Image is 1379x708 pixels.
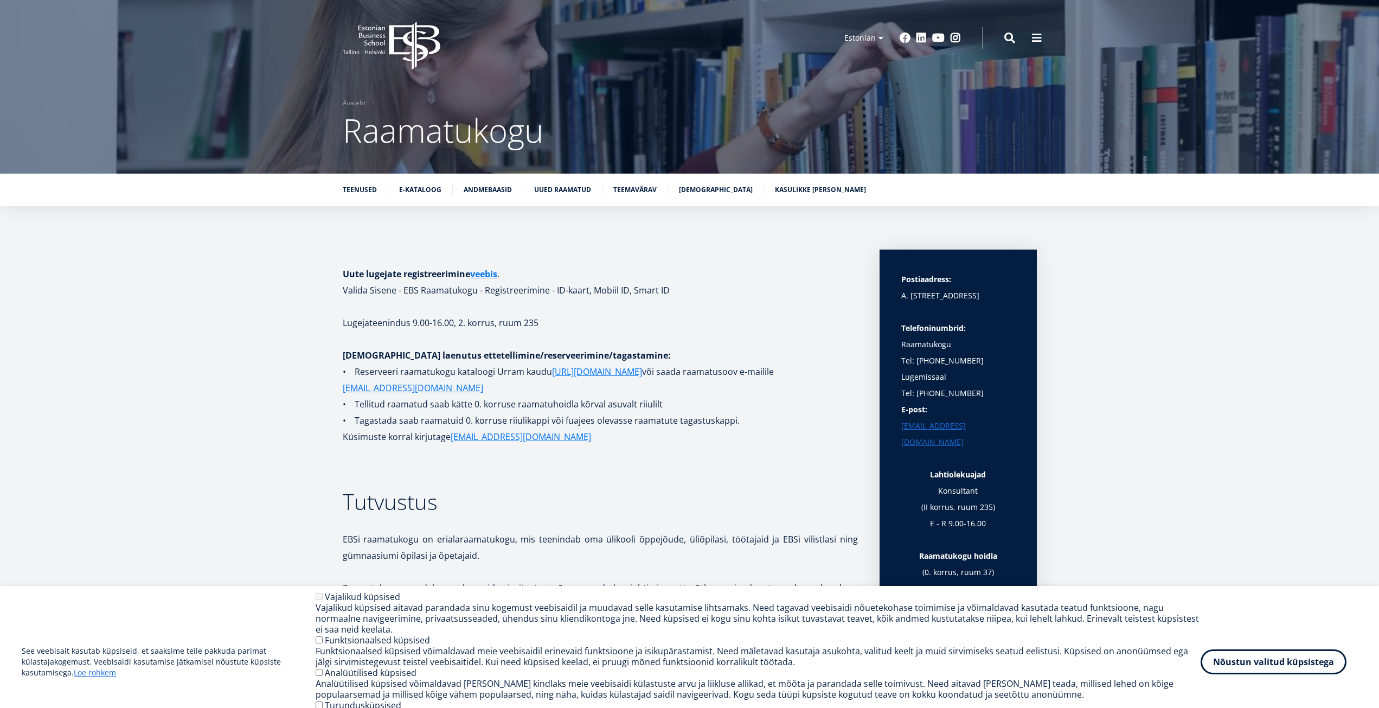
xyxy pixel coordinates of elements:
p: Lugejateenindus 9.00-16.00, 2. korrus, ruum 235 [343,315,858,331]
p: (0. korrus, ruum 37) [DEMOGRAPHIC_DATA] [901,548,1015,613]
a: veebis [470,266,497,282]
p: • Tagastada saab raamatuid 0. korruse riiulikappi või fuajees olevasse raamatute tagastuskappi. [343,412,858,429]
p: Raamatukogu [901,320,1015,353]
p: See veebisait kasutab küpsiseid, et saaksime teile pakkuda parimat külastajakogemust. Veebisaidi ... [22,646,316,678]
p: A. [STREET_ADDRESS] [901,288,1015,304]
a: [EMAIL_ADDRESS][DOMAIN_NAME] [343,380,483,396]
a: E-kataloog [399,184,441,195]
strong: Uute lugejate registreerimine [343,268,497,280]
span: Raamatukogu [343,108,543,152]
a: [EMAIL_ADDRESS][DOMAIN_NAME] [451,429,591,445]
label: Analüütilised küpsised [325,667,416,679]
a: Youtube [932,33,945,43]
p: Raamatukogu arendab oma kogusid prioriteetsete õppesuundade - juhtimine, ettevõtlus, majandus, tu... [343,580,858,629]
p: EBSi raamatukogu on erialaraamatukogu, mis teenindab oma ülikooli õppejõude, üliõpilasi, töötajai... [343,531,858,564]
p: Tel: [PHONE_NUMBER] Lugemissaal [901,353,1015,385]
label: Vajalikud küpsised [325,591,400,603]
p: • Tellitud raamatud saab kätte 0. korruse raamatuhoidla kõrval asuvalt riiulilt [343,396,858,412]
a: [EMAIL_ADDRESS][DOMAIN_NAME] [901,418,1015,450]
a: [URL][DOMAIN_NAME] [552,363,642,380]
button: Nõustun valitud küpsistega [1201,649,1346,674]
strong: E-post: [901,404,927,414]
a: Facebook [900,33,910,43]
a: Kasulikke [PERSON_NAME] [775,184,866,195]
strong: Telefoninumbrid: [901,323,966,333]
div: Analüütilised küpsised võimaldavad [PERSON_NAME] kindlaks meie veebisaidi külastuste arvu ja liik... [316,678,1201,700]
a: Andmebaasid [464,184,512,195]
p: Küsimuste korral kirjutage [343,429,858,445]
strong: Postiaadress: [901,274,951,284]
p: • Reserveeri raamatukogu kataloogi Urram kaudu või saada raamatusoov e-mailile [343,363,858,396]
div: Funktsionaalsed küpsised võimaldavad meie veebisaidil erinevaid funktsioone ja isikupärastamist. ... [316,646,1201,667]
a: Linkedin [916,33,927,43]
a: [DEMOGRAPHIC_DATA] [679,184,753,195]
strong: Lahtiolekuajad [930,469,986,480]
a: Avaleht [343,98,365,109]
p: Konsultant (II korrus, ruum 235) E - R 9.00-16.00 [901,483,1015,548]
label: Funktsionaalsed küpsised [325,634,430,646]
strong: Raamatukogu hoidla [919,551,997,561]
a: Instagram [950,33,961,43]
a: Teenused [343,184,377,195]
div: Vajalikud küpsised aitavad parandada sinu kogemust veebisaidil ja muudavad selle kasutamise lihts... [316,602,1201,635]
h1: . Valida Sisene - EBS Raamatukogu - Registreerimine - ID-kaart, Mobiil ID, Smart ID [343,266,858,298]
strong: [DEMOGRAPHIC_DATA] laenutus ettetellimine/reserveerimine/tagastamine: [343,349,671,361]
a: Loe rohkem [74,667,116,678]
a: Teemavärav [613,184,657,195]
span: Tutvustus [343,487,438,516]
a: Uued raamatud [534,184,591,195]
p: Tel: [PHONE_NUMBER] [901,385,1015,401]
